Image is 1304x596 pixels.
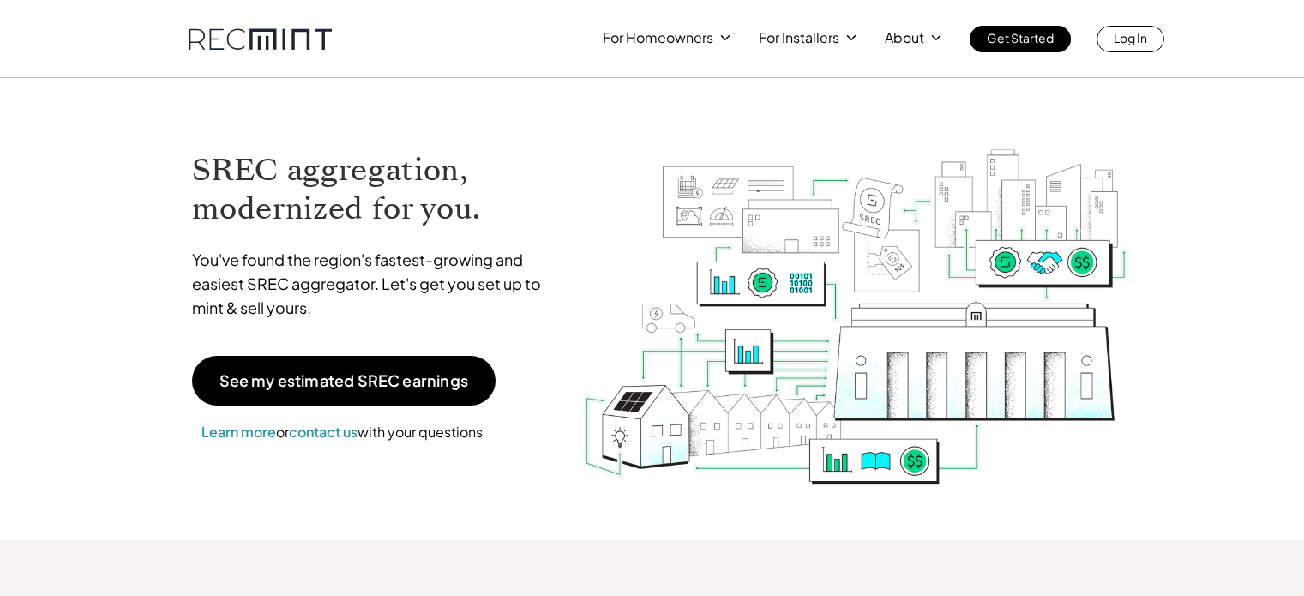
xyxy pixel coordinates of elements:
[987,26,1054,50] p: Get Started
[1114,26,1147,50] p: Log In
[192,151,557,228] h1: SREC aggregation, modernized for you.
[603,26,713,50] p: For Homeowners
[759,26,839,50] p: For Installers
[192,248,557,320] p: You've found the region's fastest-growing and easiest SREC aggregator. Let's get you set up to mi...
[582,104,1129,489] img: RECmint value cycle
[192,421,492,443] p: or with your questions
[219,373,468,388] p: See my estimated SREC earnings
[192,356,496,406] a: See my estimated SREC earnings
[201,423,276,441] a: Learn more
[289,423,358,441] a: contact us
[970,26,1071,52] a: Get Started
[885,26,924,50] p: About
[1097,26,1164,52] a: Log In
